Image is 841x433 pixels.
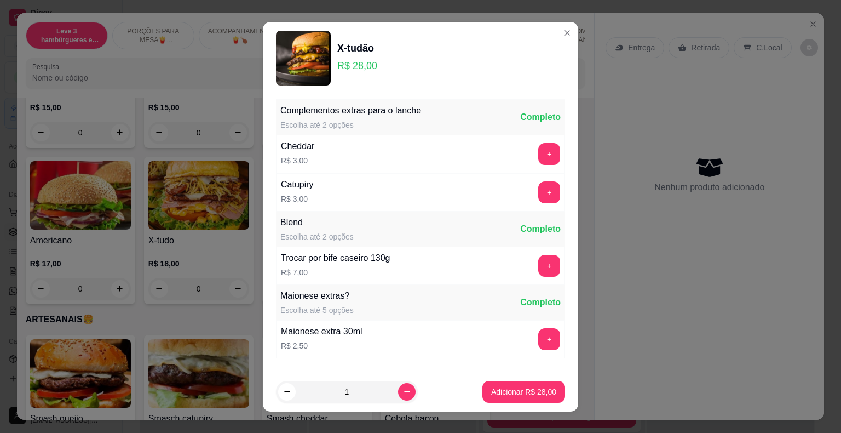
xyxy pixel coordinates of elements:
img: product-image [276,31,331,86]
div: Maionese extras? [280,289,354,303]
div: Complementos extras para o lanche [280,104,421,117]
div: X-tudão [337,41,377,56]
div: Completo [520,296,561,309]
div: Maionese extra 30ml [281,325,362,338]
p: R$ 7,00 [281,267,390,278]
button: add [538,143,560,165]
div: Blend [280,216,354,229]
button: decrease-product-quantity [278,383,296,401]
p: R$ 2,50 [281,340,362,351]
div: Catupiry [281,178,314,191]
p: R$ 28,00 [337,58,377,73]
button: add [538,328,560,350]
button: add [538,181,560,203]
div: Trocar por bife caseiro 130g [281,252,390,265]
div: Escolha até 5 opções [280,305,354,316]
p: R$ 3,00 [281,193,314,204]
div: Escolha até 2 opções [280,119,421,130]
div: Completo [520,111,561,124]
button: add [538,255,560,277]
p: R$ 3,00 [281,155,314,166]
p: Adicionar R$ 28,00 [491,386,556,397]
button: Adicionar R$ 28,00 [482,381,565,403]
button: increase-product-quantity [398,383,416,401]
div: Completo [520,223,561,236]
div: Escolha até 2 opções [280,231,354,242]
button: Close [558,24,576,42]
div: Cheddar [281,140,314,153]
